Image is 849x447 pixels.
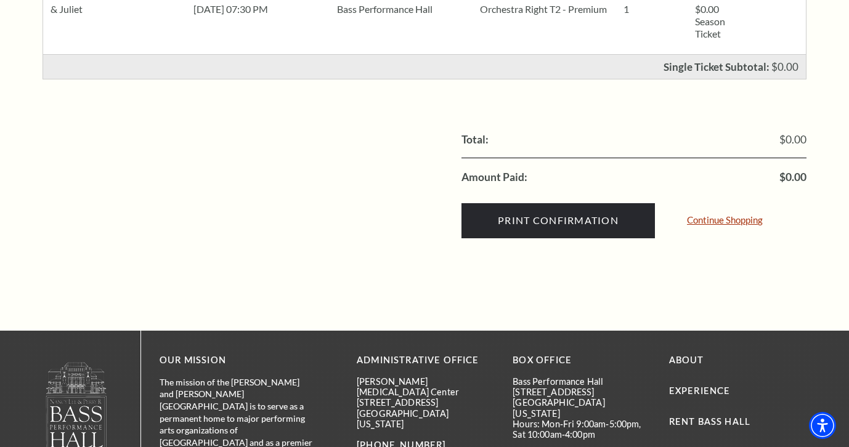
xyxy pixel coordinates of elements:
[695,3,725,39] span: $0.00 Season Ticket
[461,203,655,238] input: Submit button
[357,376,494,398] p: [PERSON_NAME][MEDICAL_DATA] Center
[513,419,650,440] p: Hours: Mon-Fri 9:00am-5:00pm, Sat 10:00am-4:00pm
[771,60,798,73] span: $0.00
[337,3,433,15] span: Bass Performance Hall
[357,408,494,430] p: [GEOGRAPHIC_DATA][US_STATE]
[779,172,806,183] span: $0.00
[664,62,770,72] p: Single Ticket Subtotal:
[461,172,527,183] label: Amount Paid:
[513,387,650,397] p: [STREET_ADDRESS]
[160,353,314,368] p: OUR MISSION
[669,416,750,427] a: Rent Bass Hall
[669,355,704,365] a: About
[513,353,650,368] p: BOX OFFICE
[779,134,806,145] span: $0.00
[809,412,836,439] div: Accessibility Menu
[480,3,608,15] p: Orchestra Right T2 - Premium
[669,385,731,396] a: Experience
[357,397,494,408] p: [STREET_ADDRESS]
[357,353,494,368] p: Administrative Office
[513,397,650,419] p: [GEOGRAPHIC_DATA][US_STATE]
[687,215,763,225] a: Continue Shopping
[461,134,489,145] label: Total:
[513,376,650,387] p: Bass Performance Hall
[624,3,680,15] p: 1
